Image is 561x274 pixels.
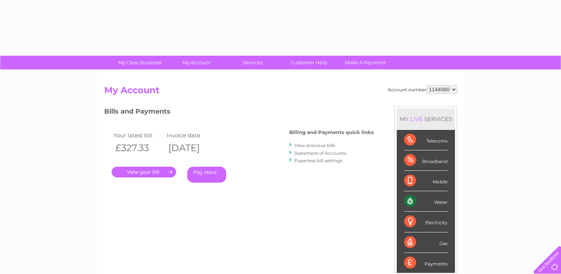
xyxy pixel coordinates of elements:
[335,56,396,69] a: Make A Payment
[278,56,340,69] a: Customer Help
[104,85,457,99] h2: My Account
[112,167,176,177] a: .
[165,140,218,156] th: [DATE]
[112,140,165,156] th: £327.33
[109,56,171,69] a: My Clear Business
[404,212,448,232] div: Electricity
[289,130,374,135] h4: Billing and Payments quick links
[404,130,448,150] div: Telecoms
[404,150,448,171] div: Broadband
[294,158,342,163] a: Paperless bill settings
[404,253,448,273] div: Payments
[397,108,455,130] div: MY SERVICES
[404,232,448,253] div: Gas
[404,171,448,191] div: Mobile
[222,56,283,69] a: Services
[112,130,165,140] td: Your latest bill
[404,191,448,212] div: Water
[294,150,346,156] a: Statement of Accounts
[104,106,374,119] h3: Bills and Payments
[165,130,218,140] td: Invoice date
[187,167,226,183] a: Pay Here
[409,115,424,123] div: LIVE
[294,143,335,148] a: View previous bills
[166,56,227,69] a: My Account
[388,85,457,94] div: Account number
